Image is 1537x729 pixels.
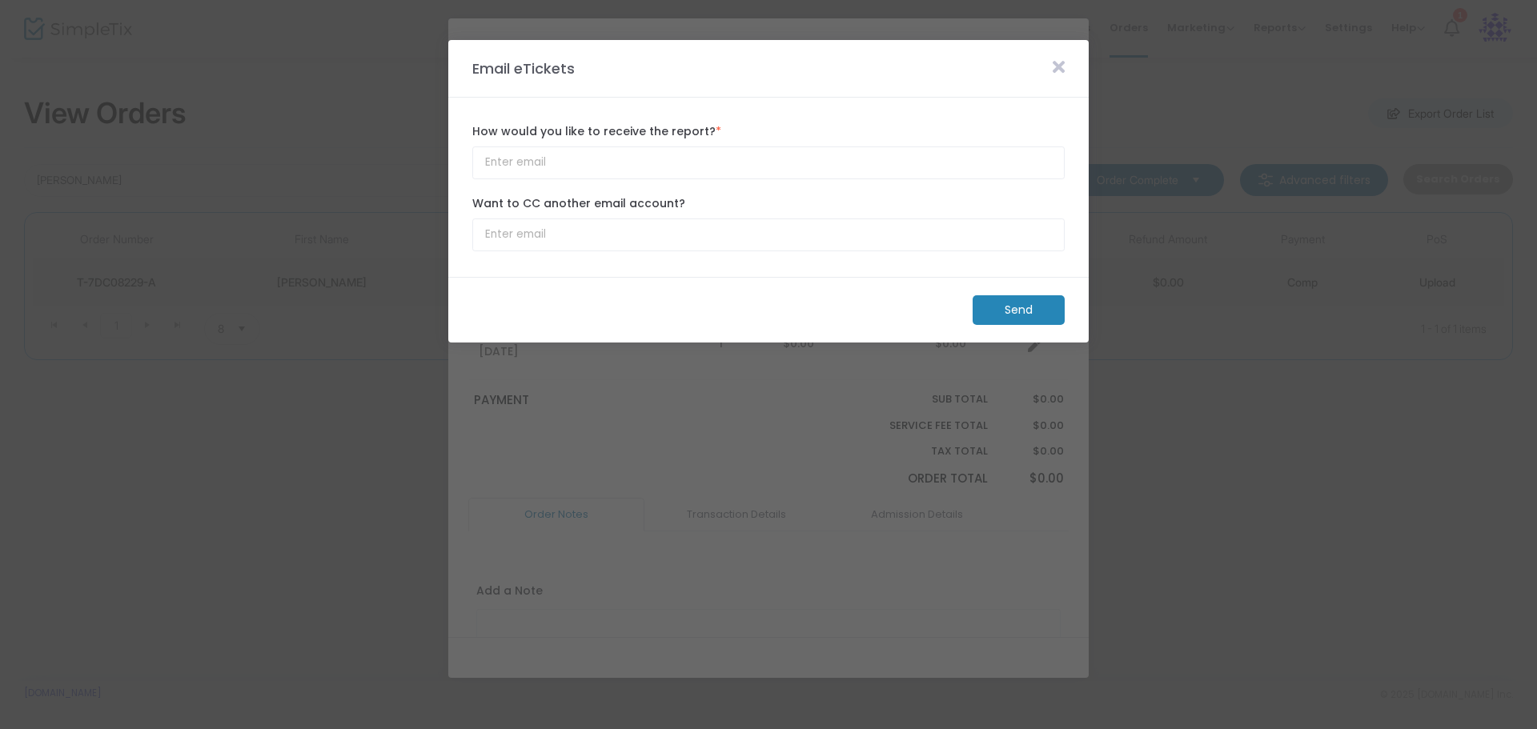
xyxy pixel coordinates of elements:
[472,123,1065,140] label: How would you like to receive the report?
[464,58,583,79] m-panel-title: Email eTickets
[448,40,1089,98] m-panel-header: Email eTickets
[472,218,1065,251] input: Enter email
[472,146,1065,179] input: Enter email
[973,295,1065,325] m-button: Send
[472,195,1065,212] label: Want to CC another email account?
